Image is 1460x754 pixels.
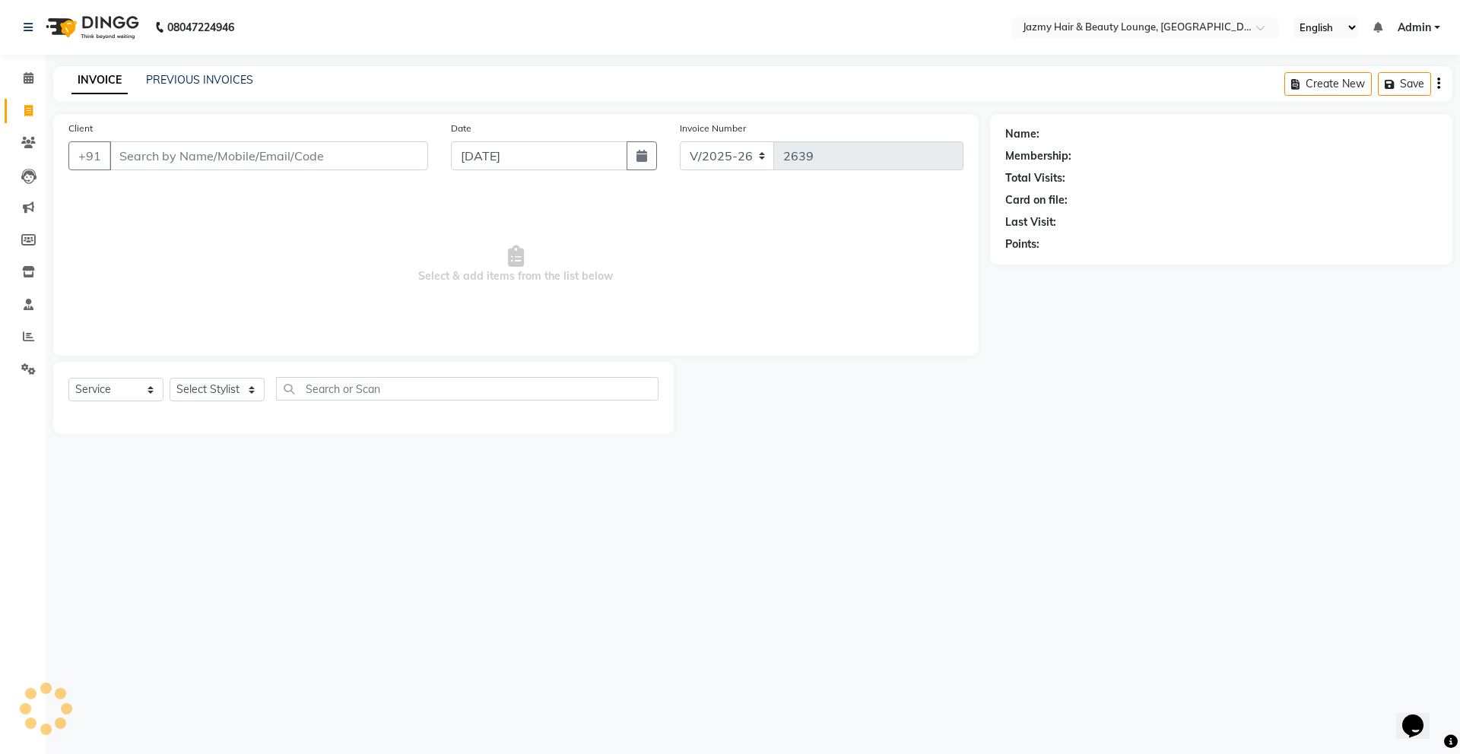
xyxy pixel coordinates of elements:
button: +91 [68,141,111,170]
div: Membership: [1005,148,1071,164]
div: Last Visit: [1005,214,1056,230]
input: Search or Scan [276,377,659,401]
a: INVOICE [71,67,128,94]
div: Points: [1005,236,1039,252]
button: Save [1378,72,1431,96]
img: logo [39,6,143,49]
span: Admin [1398,20,1431,36]
label: Date [451,122,471,135]
div: Total Visits: [1005,170,1065,186]
div: Card on file: [1005,192,1068,208]
button: Create New [1284,72,1372,96]
label: Client [68,122,93,135]
label: Invoice Number [680,122,746,135]
a: PREVIOUS INVOICES [146,73,253,87]
b: 08047224946 [167,6,234,49]
iframe: chat widget [1396,693,1445,739]
input: Search by Name/Mobile/Email/Code [109,141,428,170]
span: Select & add items from the list below [68,188,963,341]
div: Name: [1005,126,1039,142]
